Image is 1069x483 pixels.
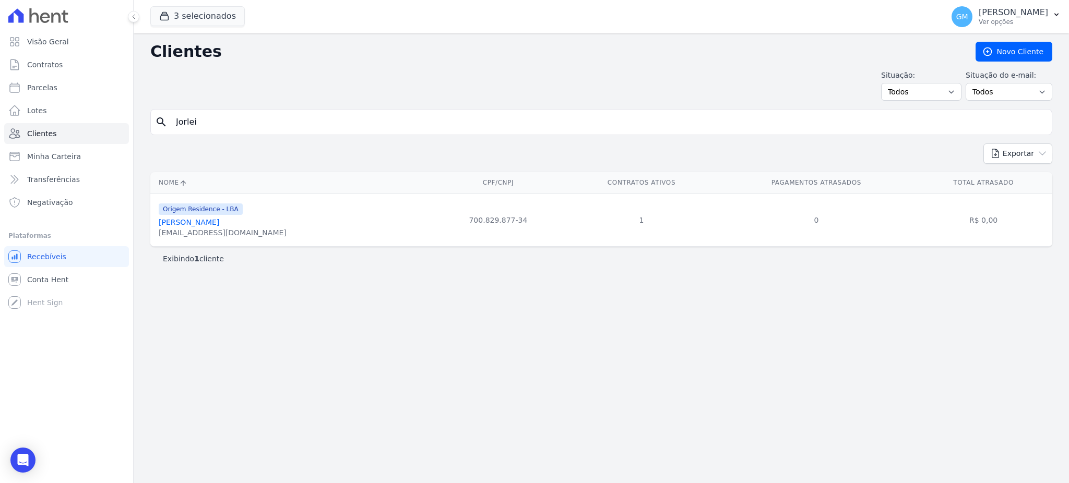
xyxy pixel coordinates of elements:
a: Recebíveis [4,246,129,267]
button: GM [PERSON_NAME] Ver opções [943,2,1069,31]
div: [EMAIL_ADDRESS][DOMAIN_NAME] [159,227,287,238]
p: Ver opções [979,18,1048,26]
span: Contratos [27,59,63,70]
th: CPF/CNPJ [431,172,565,194]
a: Lotes [4,100,129,121]
p: Exibindo cliente [163,253,224,264]
b: 1 [194,255,199,263]
i: search [155,116,168,128]
span: Clientes [27,128,56,139]
button: Exportar [983,143,1052,164]
span: Conta Hent [27,274,68,285]
a: Transferências [4,169,129,190]
td: 700.829.877-34 [431,194,565,246]
a: Novo Cliente [976,42,1052,62]
span: Visão Geral [27,37,69,47]
label: Situação do e-mail: [966,70,1052,81]
td: 0 [718,194,914,246]
a: [PERSON_NAME] [159,218,219,226]
a: Visão Geral [4,31,129,52]
input: Buscar por nome, CPF ou e-mail [170,112,1048,132]
td: R$ 0,00 [914,194,1052,246]
label: Situação: [881,70,961,81]
a: Contratos [4,54,129,75]
a: Parcelas [4,77,129,98]
a: Conta Hent [4,269,129,290]
span: Origem Residence - LBA [159,203,243,215]
span: GM [956,13,968,20]
h2: Clientes [150,42,959,61]
div: Plataformas [8,230,125,242]
span: Recebíveis [27,251,66,262]
th: Nome [150,172,431,194]
span: Parcelas [27,82,57,93]
a: Clientes [4,123,129,144]
th: Contratos Ativos [565,172,718,194]
button: 3 selecionados [150,6,245,26]
span: Negativação [27,197,73,208]
th: Total Atrasado [914,172,1052,194]
a: Negativação [4,192,129,213]
th: Pagamentos Atrasados [718,172,914,194]
span: Minha Carteira [27,151,81,162]
span: Transferências [27,174,80,185]
td: 1 [565,194,718,246]
p: [PERSON_NAME] [979,7,1048,18]
a: Minha Carteira [4,146,129,167]
span: Lotes [27,105,47,116]
div: Open Intercom Messenger [10,448,35,473]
